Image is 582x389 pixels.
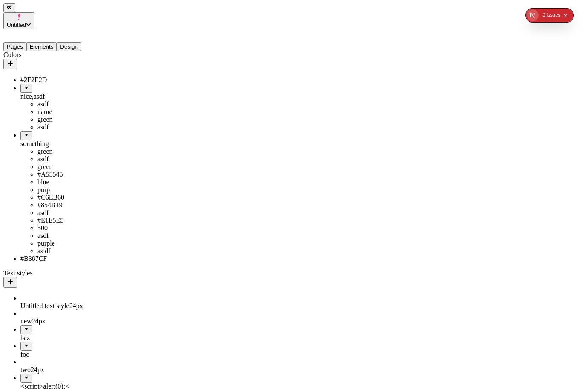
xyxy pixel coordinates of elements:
div: foo [20,351,106,358]
div: asdf [37,123,106,131]
div: Untitled text style [20,302,106,310]
div: #E1E5E5 [37,217,106,224]
div: 500 [37,224,106,232]
button: Design [57,42,81,51]
span: 24 px [69,302,83,309]
button: Pages [3,42,26,51]
div: purple [37,240,106,247]
span: 24 px [31,366,44,373]
div: as df [37,247,106,255]
div: asdf [37,232,106,240]
div: asdf [37,155,106,163]
div: Colors [3,51,106,59]
button: Elements [26,42,57,51]
div: new [20,317,106,325]
div: baz [20,334,106,342]
div: purp [37,186,106,194]
div: green [37,116,106,123]
span: Untitled [7,22,26,28]
div: #2F2E2D [20,76,106,84]
div: two [20,366,106,374]
div: #854B19 [37,201,106,209]
div: blue [37,178,106,186]
button: Untitled [3,12,34,29]
div: name [37,108,106,116]
div: green [37,148,106,155]
div: nice,asdf [20,93,106,100]
div: asdf [37,209,106,217]
div: #A55545 [37,171,106,178]
div: something [20,140,106,148]
div: #B387CF [20,255,106,263]
div: asdf [37,100,106,108]
div: green [37,163,106,171]
span: 24 px [32,317,46,325]
div: Text styles [3,269,106,277]
div: #C6EB60 [37,194,106,201]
